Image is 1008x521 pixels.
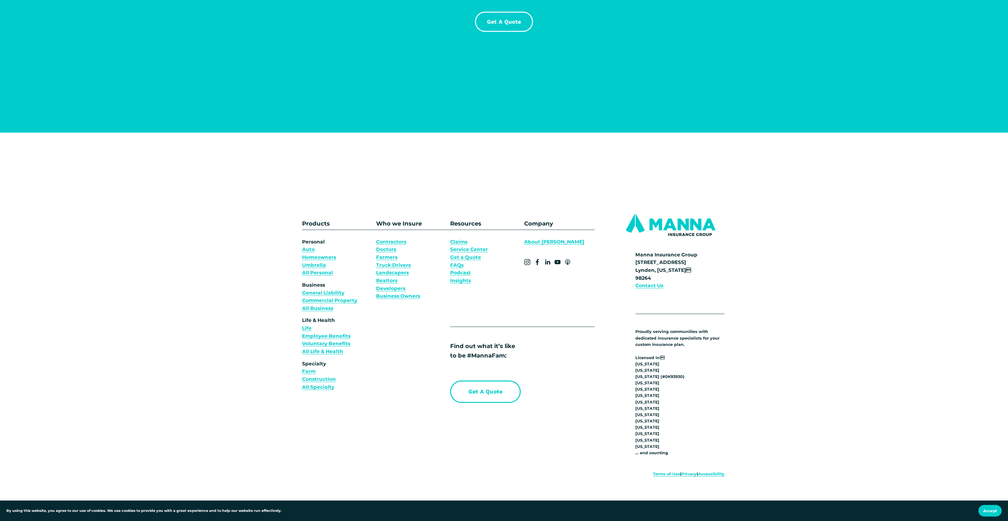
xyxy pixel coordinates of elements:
[376,292,420,300] a: Business Owners
[302,261,326,269] a: Umbrella
[524,219,595,228] p: Company
[524,238,584,246] a: About [PERSON_NAME]
[302,281,373,312] p: Business
[635,252,697,281] strong: Manna Insurance Group [STREET_ADDRESS] Lynden, [US_STATE] 98264
[665,374,684,379] strong: 0K93930)
[450,277,471,285] a: Insights
[302,340,350,348] a: Voluntary Benefits
[617,471,724,477] p: | |
[475,12,533,32] a: Get a Quote
[450,269,471,277] a: Podcast
[635,283,663,289] strong: Contact Us
[544,259,551,265] a: LinkedIn
[450,246,488,254] a: Service Center
[450,261,464,269] a: FAQs
[302,324,312,332] a: Life
[302,297,357,305] a: Commercial Property
[450,219,521,228] p: Resources
[302,246,315,254] a: Auto
[376,219,447,228] p: Who we Insure
[302,383,334,391] a: All Specialty
[6,508,282,514] p: By using this website, you agree to our use of cookies. We use cookies to provide you with a grea...
[635,355,724,456] p: Licensed in: [US_STATE] [US_STATE] [US_STATE] (# [US_STATE] [US_STATE] [US_STATE] [US_STATE] [US...
[302,219,354,228] p: Products
[450,238,467,246] a: Claims
[302,269,333,277] a: All Personal
[653,471,680,477] a: Terms of Use
[450,254,481,261] a: Get a Quote
[635,282,663,290] a: Contact Us
[564,259,571,265] a: Apple Podcasts
[978,505,1002,517] button: Accept
[302,289,344,297] a: General Liability
[302,360,373,391] p: Specialty
[376,238,411,292] a: ContractorsDoctorsFarmersTruck DriversLandscapersRealtorsDevelopers
[450,341,576,360] p: Find out what it’s like to be #MannaFam:
[554,259,561,265] a: YouTube
[534,259,541,265] a: Facebook
[302,332,351,340] a: Employee Benefits
[524,259,530,265] a: Instagram
[302,348,343,356] a: All Life & Health
[450,381,521,403] a: Get a Quote
[302,368,316,375] a: Farm
[635,329,724,347] p: Proudly serving communities with dedicated insurance specialists for your custom insurance plan.
[681,471,697,477] a: Privacy
[302,238,373,277] p: Personal
[983,508,997,513] span: Accept
[302,317,373,355] p: Life & Health
[302,375,336,383] a: Construction
[302,305,333,312] a: All Business
[302,254,336,261] a: Homeowners
[698,471,724,477] a: Accessibility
